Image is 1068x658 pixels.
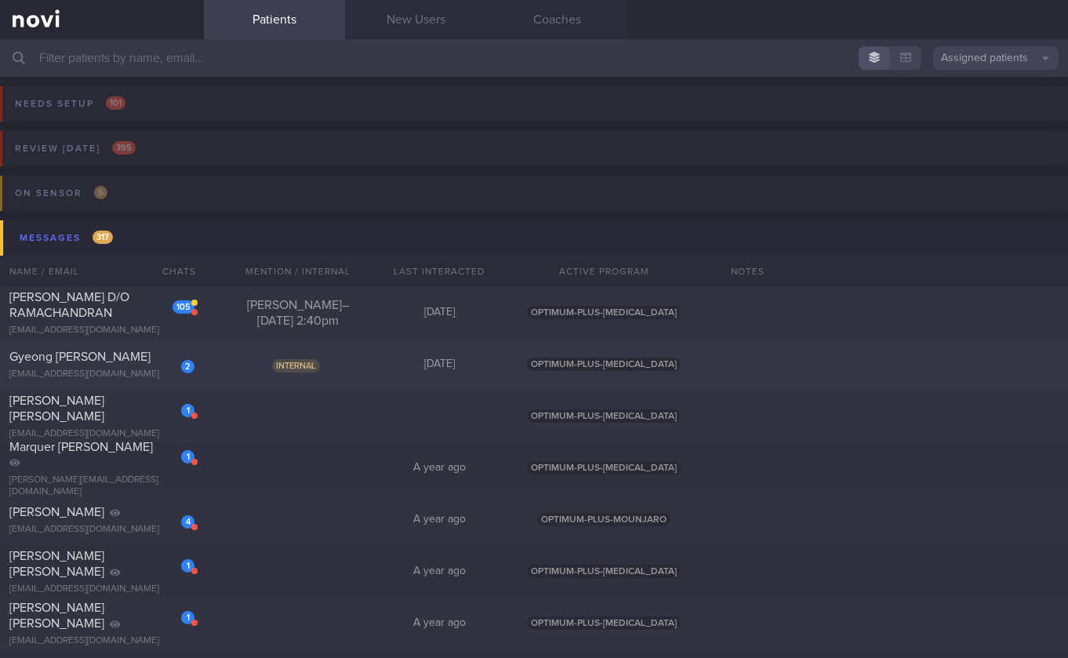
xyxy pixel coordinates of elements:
[9,351,151,363] span: Gyeong [PERSON_NAME]
[181,611,194,624] div: 1
[9,550,104,578] span: [PERSON_NAME] [PERSON_NAME]
[272,359,320,373] span: Internal
[9,291,129,319] span: [PERSON_NAME] D/O RAMACHANDRAN
[369,513,510,527] div: A year ago
[173,300,194,314] div: 105
[527,409,681,423] span: OPTIMUM-PLUS-[MEDICAL_DATA]
[181,559,194,573] div: 1
[181,360,194,373] div: 2
[227,297,369,329] div: [PERSON_NAME] – [DATE] 2:40pm
[106,96,125,110] span: 101
[11,183,111,204] div: On sensor
[933,46,1059,70] button: Assigned patients
[9,583,194,595] div: [EMAIL_ADDRESS][DOMAIN_NAME]
[9,524,194,536] div: [EMAIL_ADDRESS][DOMAIN_NAME]
[9,441,153,453] span: Marquer [PERSON_NAME]
[369,565,510,579] div: A year ago
[527,461,681,474] span: OPTIMUM-PLUS-[MEDICAL_DATA]
[112,141,136,155] span: 395
[9,506,104,518] span: [PERSON_NAME]
[369,461,510,475] div: A year ago
[527,358,681,371] span: OPTIMUM-PLUS-[MEDICAL_DATA]
[369,256,510,287] div: Last Interacted
[527,565,681,578] span: OPTIMUM-PLUS-[MEDICAL_DATA]
[527,616,681,630] span: OPTIMUM-PLUS-[MEDICAL_DATA]
[11,138,140,159] div: Review [DATE]
[510,256,698,287] div: Active Program
[181,515,194,529] div: 4
[181,404,194,417] div: 1
[369,306,510,320] div: [DATE]
[93,231,113,244] span: 317
[9,474,194,498] div: [PERSON_NAME][EMAIL_ADDRESS][DOMAIN_NAME]
[9,428,194,440] div: [EMAIL_ADDRESS][DOMAIN_NAME]
[9,602,104,630] span: [PERSON_NAME] [PERSON_NAME]
[227,256,369,287] div: Mention / Internal
[181,450,194,464] div: 1
[141,256,204,287] div: Chats
[11,93,129,115] div: Needs setup
[537,513,670,526] span: OPTIMUM-PLUS-MOUNJARO
[369,358,510,372] div: [DATE]
[94,186,107,199] span: 5
[369,616,510,631] div: A year ago
[721,256,1068,287] div: Notes
[527,306,681,319] span: OPTIMUM-PLUS-[MEDICAL_DATA]
[16,227,117,249] div: Messages
[9,325,194,336] div: [EMAIL_ADDRESS][DOMAIN_NAME]
[9,369,194,380] div: [EMAIL_ADDRESS][DOMAIN_NAME]
[9,394,104,423] span: [PERSON_NAME] [PERSON_NAME]
[9,635,194,647] div: [EMAIL_ADDRESS][DOMAIN_NAME]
